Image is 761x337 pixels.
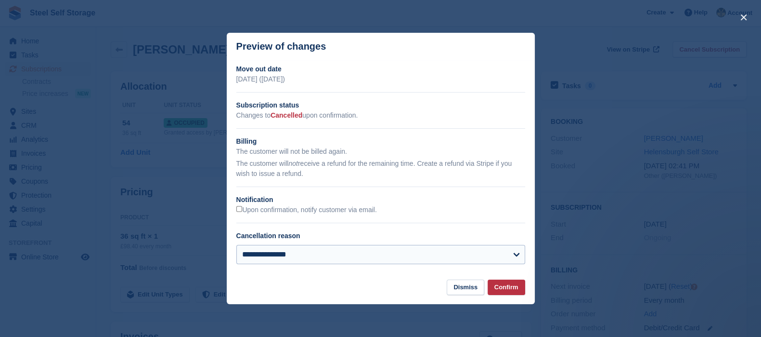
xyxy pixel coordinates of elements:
[236,147,525,157] p: The customer will not be billed again.
[236,206,243,212] input: Upon confirmation, notify customer via email.
[236,232,300,240] label: Cancellation reason
[447,280,484,296] button: Dismiss
[236,41,326,52] p: Preview of changes
[236,74,525,84] p: [DATE] ([DATE])
[236,110,525,121] p: Changes to upon confirmation.
[288,160,297,167] em: not
[736,10,751,25] button: close
[488,280,525,296] button: Confirm
[236,206,377,215] label: Upon confirmation, notify customer via email.
[236,136,525,147] h2: Billing
[271,111,302,119] span: Cancelled
[236,159,525,179] p: The customer will receive a refund for the remaining time. Create a refund via Stripe if you wish...
[236,195,525,205] h2: Notification
[236,64,525,74] h2: Move out date
[236,100,525,110] h2: Subscription status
